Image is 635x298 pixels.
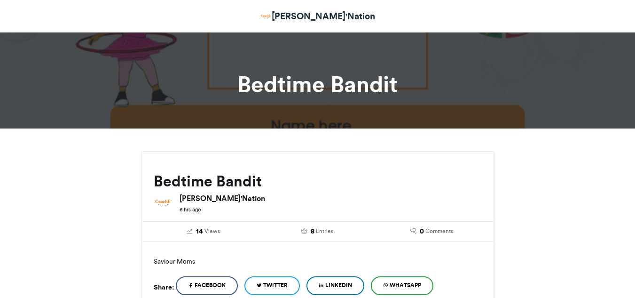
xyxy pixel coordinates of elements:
span: Comments [425,227,453,235]
small: 6 hrs ago [180,206,201,213]
a: Facebook [176,276,238,295]
span: WhatsApp [390,281,421,290]
a: [PERSON_NAME]'Nation [260,9,375,23]
a: Twitter [244,276,300,295]
a: WhatsApp [371,276,433,295]
span: Views [204,227,220,235]
span: LinkedIn [325,281,352,290]
img: Bedtime Bants [260,11,272,23]
a: 8 Entries [267,226,368,237]
span: Entries [316,227,333,235]
img: CoachE'Nation [154,194,172,213]
span: 0 [420,226,424,237]
a: 14 Views [154,226,254,237]
a: LinkedIn [306,276,364,295]
span: 8 [311,226,314,237]
p: Saviour Moms [154,254,482,269]
h2: Bedtime Bandit [154,173,482,190]
span: Twitter [263,281,288,290]
span: 14 [196,226,203,237]
h5: Share: [154,281,174,293]
span: Facebook [195,281,226,290]
h1: Bedtime Bandit [57,73,579,96]
h6: [PERSON_NAME]'Nation [180,194,482,202]
a: 0 Comments [382,226,482,237]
